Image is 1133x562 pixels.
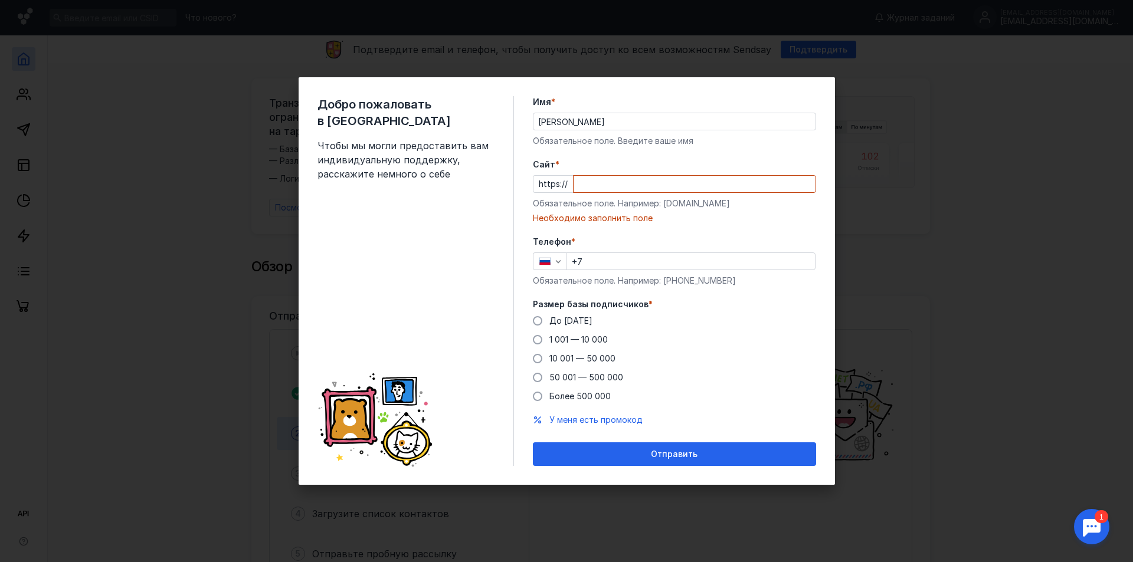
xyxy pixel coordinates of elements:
div: 1 [27,7,40,20]
div: Обязательное поле. Например: [PHONE_NUMBER] [533,275,816,287]
div: Обязательное поле. Например: [DOMAIN_NAME] [533,198,816,209]
span: Телефон [533,236,571,248]
span: До [DATE] [549,315,592,326]
div: Обязательное поле. Введите ваше имя [533,135,816,147]
span: Размер базы подписчиков [533,298,649,310]
span: Добро пожаловать в [GEOGRAPHIC_DATA] [317,96,495,129]
span: Чтобы мы могли предоставить вам индивидуальную поддержку, расскажите немного о себе [317,139,495,181]
span: Более 500 000 [549,391,611,401]
span: 10 001 — 50 000 [549,353,615,363]
span: 1 001 — 10 000 [549,334,608,344]
button: У меня есть промокод [549,414,643,426]
button: Отправить [533,442,816,466]
span: У меня есть промокод [549,415,643,425]
div: Необходимо заполнить поле [533,212,816,224]
span: 50 001 — 500 000 [549,372,623,382]
span: Cайт [533,159,555,170]
span: Отправить [651,449,698,459]
span: Имя [533,96,551,108]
